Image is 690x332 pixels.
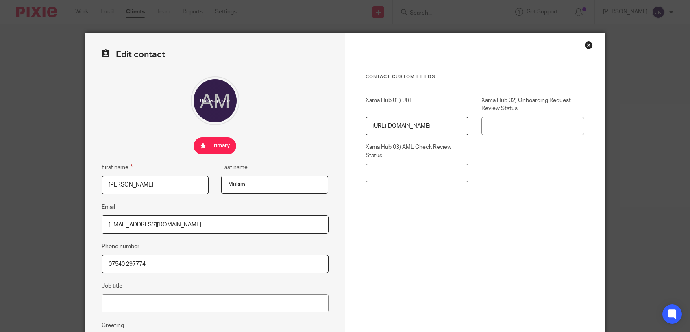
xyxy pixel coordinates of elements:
h3: Contact Custom fields [366,74,585,80]
label: First name [102,163,133,172]
label: Greeting [102,321,124,330]
div: Close this dialog window [585,41,593,49]
label: Last name [221,163,248,171]
label: Job title [102,282,122,290]
label: Xama Hub 01) URL [366,96,469,113]
label: Email [102,203,115,211]
label: Phone number [102,243,139,251]
label: Xama Hub 02) Onboarding Request Review Status [481,96,585,113]
label: Xama Hub 03) AML Check Review Status [366,143,469,160]
h2: Edit contact [102,49,329,60]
